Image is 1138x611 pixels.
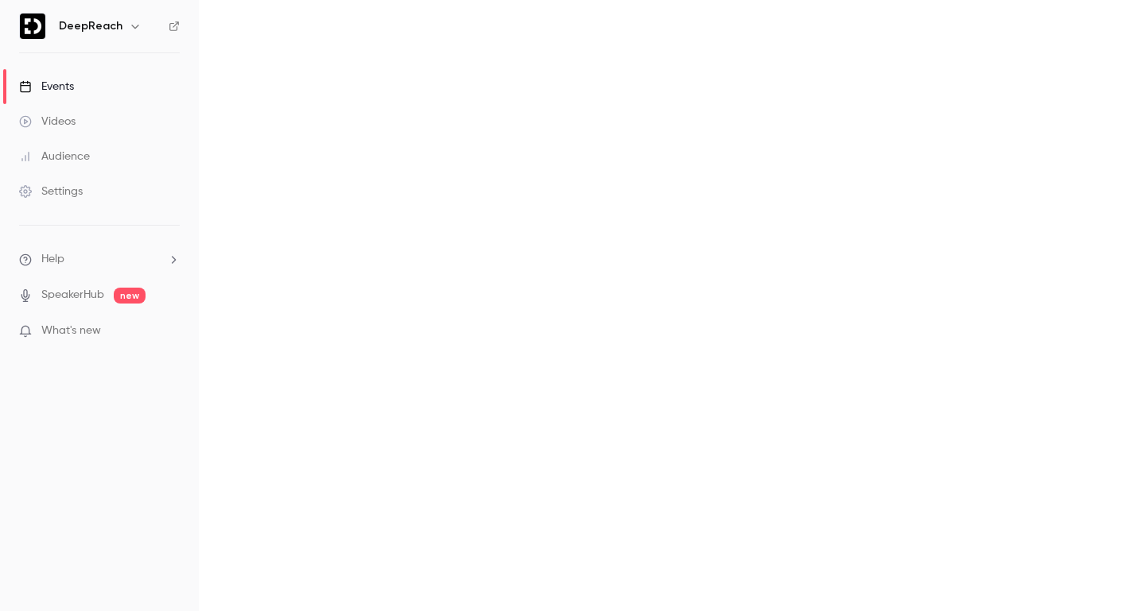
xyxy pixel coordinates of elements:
[19,184,83,199] div: Settings
[41,287,104,304] a: SpeakerHub
[19,149,90,164] div: Audience
[41,323,101,339] span: What's new
[59,18,122,34] h6: DeepReach
[19,114,76,130] div: Videos
[114,288,146,304] span: new
[19,251,180,268] li: help-dropdown-opener
[41,251,64,268] span: Help
[19,79,74,95] div: Events
[20,14,45,39] img: DeepReach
